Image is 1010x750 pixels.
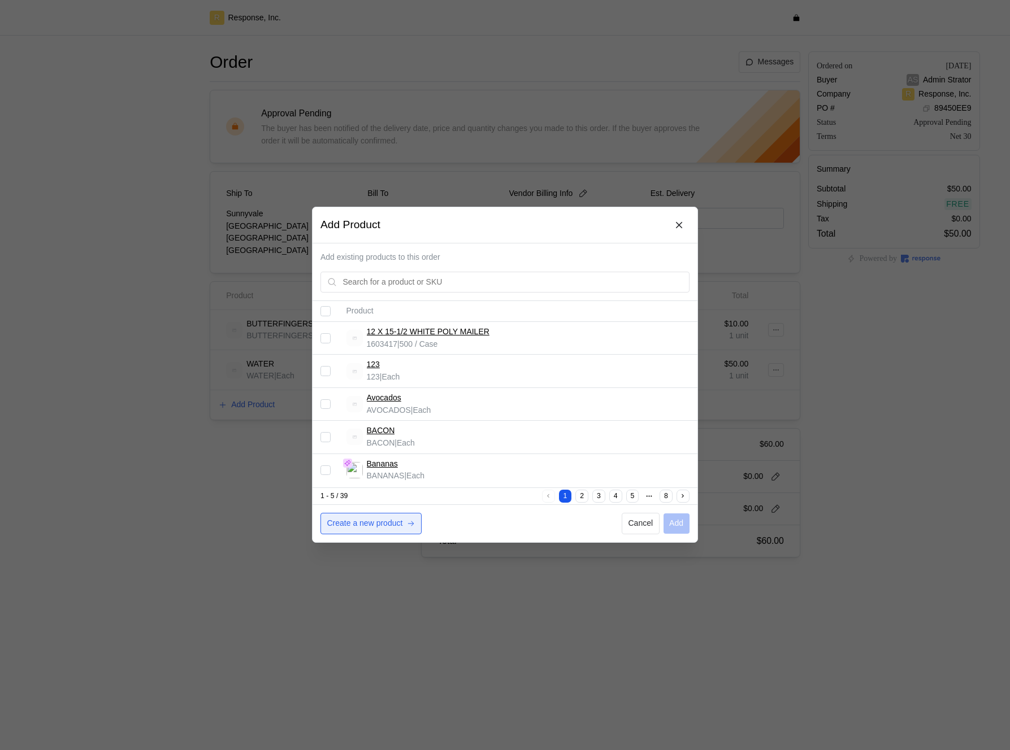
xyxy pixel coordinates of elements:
input: Select record 1 [320,333,331,343]
input: Select record 4 [320,433,331,443]
input: Search for a product or SKU [343,272,683,293]
button: 4 [609,490,622,503]
button: 3 [592,490,605,503]
img: svg%3e [346,429,363,446]
a: BACON [367,425,395,438]
p: Product [346,306,690,318]
img: svg%3e [346,396,363,412]
span: 123 [367,373,380,382]
p: Add existing products to this order [320,251,690,264]
img: 7fc5305e-63b1-450a-be29-3b92a3c460e1.jpeg [346,462,363,478]
input: Select record 3 [320,399,331,409]
input: Select all records [320,307,331,317]
button: 2 [576,490,589,503]
input: Select record 5 [320,465,331,476]
span: BACON [367,438,395,447]
span: AVOCADOS [367,405,411,415]
span: BANANAS [367,472,405,481]
span: | Each [395,438,415,447]
img: svg%3e [346,330,363,347]
img: svg%3e [346,363,363,380]
button: 8 [660,490,673,503]
input: Select record 2 [320,367,331,377]
button: Previous page [542,490,555,503]
span: | Each [405,472,425,481]
a: Bananas [367,458,398,470]
button: Next page [677,490,690,503]
span: | Each [380,373,400,382]
span: 1603417 [367,339,398,348]
a: 123 [367,359,380,372]
button: 5 [626,490,639,503]
button: 1 [559,490,572,503]
span: | Each [411,405,431,415]
a: 12 X 15-1/2 WHITE POLY MAILER [367,326,489,339]
p: Create a new product [327,518,403,530]
div: 1 - 5 / 39 [320,491,540,502]
button: Create a new product [320,513,422,535]
button: Cancel [622,513,660,535]
a: Avocados [367,392,401,404]
p: Cancel [628,518,653,530]
h3: Add Product [320,218,380,233]
span: | 500 / Case [397,339,437,348]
